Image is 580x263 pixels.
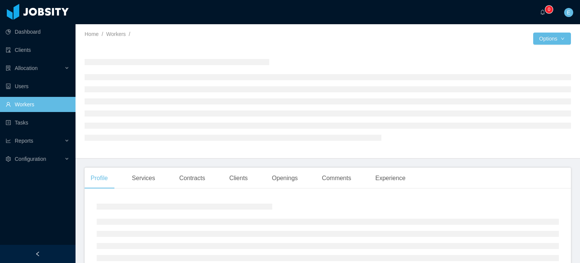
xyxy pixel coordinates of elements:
div: Profile [85,168,114,189]
div: Contracts [173,168,211,189]
button: Optionsicon: down [533,33,571,45]
a: icon: pie-chartDashboard [6,24,69,39]
a: icon: robotUsers [6,79,69,94]
i: icon: solution [6,65,11,71]
a: icon: profileTasks [6,115,69,130]
a: icon: auditClients [6,42,69,58]
a: Home [85,31,99,37]
div: Comments [316,168,357,189]
div: Clients [223,168,254,189]
i: icon: setting [6,156,11,162]
span: / [102,31,103,37]
div: Experience [369,168,412,189]
span: / [129,31,130,37]
span: Allocation [15,65,38,71]
a: Workers [106,31,126,37]
span: Configuration [15,156,46,162]
i: icon: bell [540,9,545,15]
span: Reports [15,138,33,144]
span: E [567,8,570,17]
a: icon: userWorkers [6,97,69,112]
i: icon: line-chart [6,138,11,143]
div: Openings [266,168,304,189]
sup: 0 [545,6,553,13]
div: Services [126,168,161,189]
